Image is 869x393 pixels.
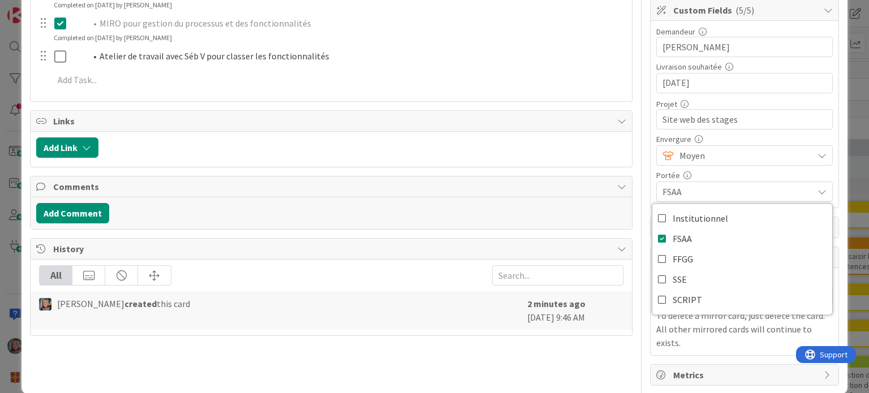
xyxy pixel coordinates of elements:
[656,135,833,143] div: Envergure
[86,17,624,30] li: MIRO pour gestion du processus et des fonctionnalités
[40,266,72,285] div: All
[735,5,754,16] span: ( 5/5 )
[679,148,807,163] span: Moyen
[39,298,51,310] img: SP
[652,208,832,228] a: Institutionnel
[662,185,813,198] span: FSAA
[652,249,832,269] a: FFGG
[492,265,623,286] input: Search...
[652,269,832,290] a: SSE
[652,228,832,249] a: FSAA
[673,3,818,17] span: Custom Fields
[673,271,687,288] span: SSE
[673,251,693,267] span: FFGG
[673,368,818,382] span: Metrics
[652,290,832,310] a: SCRIPT
[673,291,702,308] span: SCRIPT
[57,297,190,310] span: [PERSON_NAME] this card
[36,203,109,223] button: Add Comment
[656,309,833,349] p: To delete a mirror card, just delete the card. All other mirrored cards will continue to exists.
[86,50,624,63] li: Atelier de travail avec Séb V pour classer les fonctionnalités
[53,180,611,193] span: Comments
[527,297,623,324] div: [DATE] 9:46 AM
[662,74,827,93] input: MM/DD/YYYY
[53,242,611,256] span: History
[24,2,51,15] span: Support
[53,114,611,128] span: Links
[527,298,586,309] b: 2 minutes ago
[656,171,833,179] div: Portée
[673,230,692,247] span: FSAA
[54,33,172,43] div: Completed on [DATE] by [PERSON_NAME]
[36,137,98,158] button: Add Link
[673,210,728,227] span: Institutionnel
[124,298,157,309] b: created
[656,27,695,37] label: Demandeur
[656,99,677,109] label: Projet
[656,63,833,71] div: Livraison souhaitée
